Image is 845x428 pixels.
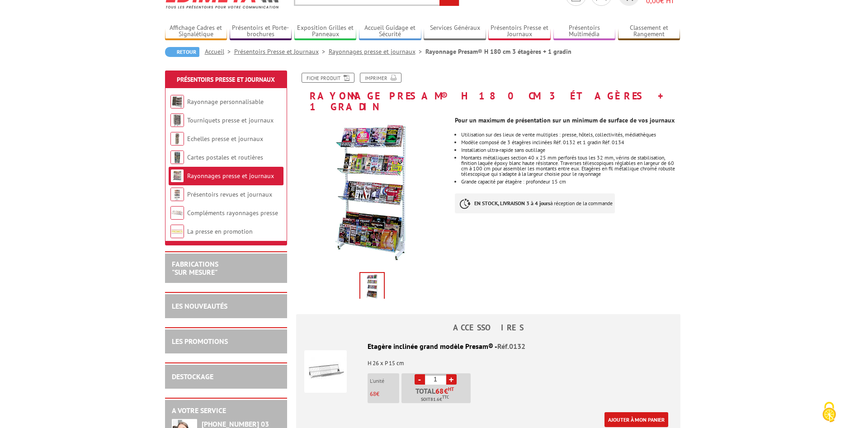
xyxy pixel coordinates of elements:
[813,397,845,428] button: Cookies (fenêtre modale)
[359,24,421,39] a: Accueil Guidage et Sécurité
[172,259,218,277] a: FABRICATIONS"Sur Mesure"
[415,374,425,385] a: -
[370,378,399,384] p: L'unité
[425,47,571,56] li: Rayonnage Presam® H 180 cm 3 étagères + 1 gradin
[455,193,615,213] p: à réception de la commande
[488,24,551,39] a: Présentoirs Presse et Journaux
[461,132,680,137] li: Utilisation sur des lieux de vente multiples : presse, hôtels, collectivités, médiathèques
[170,188,184,201] img: Présentoirs revues et journaux
[170,95,184,108] img: Rayonnage personnalisable
[474,200,550,207] strong: EN STOCK, LIVRAISON 3 à 4 jours
[177,75,275,84] a: Présentoirs Presse et Journaux
[446,374,457,385] a: +
[304,350,347,393] img: Etagère inclinée grand modèle Presam®
[187,116,274,124] a: Tourniquets presse et journaux
[421,396,449,403] span: Soit €
[435,387,444,395] span: 68
[205,47,234,56] a: Accueil
[187,190,272,198] a: Présentoirs revues et journaux
[360,73,401,83] a: Imprimer
[172,301,227,310] a: LES NOUVEAUTÉS
[170,151,184,164] img: Cartes postales et routières
[360,273,384,301] img: rayonnages_presse_rp1840.jpg
[296,117,448,269] img: rayonnages_presse_rp1840.jpg
[234,47,329,56] a: Présentoirs Presse et Journaux
[461,179,680,184] li: Grande capacité par étagère : profondeur 15 cm
[294,24,357,39] a: Exposition Grilles et Panneaux
[424,24,486,39] a: Services Généraux
[455,116,675,124] strong: Pour un maximum de présentation sur un minimum de surface de vos journaux
[435,387,454,395] span: €
[304,354,672,367] p: H 26 x P 15 cm
[187,98,264,106] a: Rayonnage personnalisable
[404,387,471,403] p: Total
[448,386,454,392] sup: HT
[618,24,680,39] a: Classement et Rangement
[187,172,274,180] a: Rayonnages presse et journaux
[461,147,680,153] li: Installation ultra-rapide sans outillage
[497,342,525,351] span: Réf.0132
[187,153,263,161] a: Cartes postales et routières
[170,169,184,183] img: Rayonnages presse et journaux
[170,132,184,146] img: Echelles presse et journaux
[172,337,228,346] a: LES PROMOTIONS
[329,47,425,56] a: Rayonnages presse et journaux
[370,391,399,397] p: €
[187,227,253,235] a: La presse en promotion
[296,323,680,332] h4: ACCESSOIRES
[170,225,184,238] img: La presse en promotion
[430,396,439,403] span: 81.6
[370,390,376,398] span: 68
[170,206,184,220] img: Compléments rayonnages presse
[553,24,616,39] a: Présentoirs Multimédia
[442,395,449,400] sup: TTC
[165,47,199,57] a: Retour
[170,113,184,127] img: Tourniquets presse et journaux
[461,155,680,177] li: Montants métalliques section 40 x 25 mm perforés tous les 32 mm, vérins de stabilisation, finitio...
[818,401,840,423] img: Cookies (fenêtre modale)
[289,73,687,112] h1: Rayonnage Presam® H 180 cm 3 étagères + 1 gradin
[302,73,354,83] a: Fiche produit
[187,135,263,143] a: Echelles presse et journaux
[604,412,668,427] a: Ajouter à mon panier
[172,372,213,381] a: DESTOCKAGE
[172,407,280,415] h2: A votre service
[230,24,292,39] a: Présentoirs et Porte-brochures
[187,209,278,217] a: Compléments rayonnages presse
[304,341,672,352] div: Etagère inclinée grand modèle Presam® -
[461,140,680,145] li: Modèle composé de 3 étagères inclinées Réf. 0132 et 1 gradin Réf. 0134
[165,24,227,39] a: Affichage Cadres et Signalétique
